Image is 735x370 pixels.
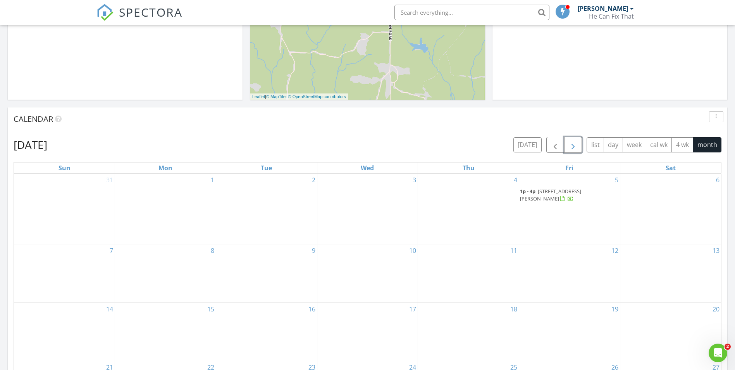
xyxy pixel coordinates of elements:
td: Go to September 2, 2025 [216,174,317,244]
span: [STREET_ADDRESS][PERSON_NAME] [520,188,581,202]
td: Go to September 7, 2025 [14,244,115,303]
a: 1p - 4p [STREET_ADDRESS][PERSON_NAME] [520,187,619,204]
td: Go to September 13, 2025 [620,244,721,303]
input: Search everything... [394,5,549,20]
td: Go to August 31, 2025 [14,174,115,244]
a: Go to September 14, 2025 [105,303,115,315]
a: Leaflet [252,94,265,99]
a: Wednesday [359,163,375,173]
a: Friday [564,163,575,173]
button: Previous month [546,137,565,153]
td: Go to September 5, 2025 [519,174,620,244]
a: Go to September 2, 2025 [310,174,317,186]
div: He Can Fix That [589,12,634,20]
td: Go to September 18, 2025 [418,303,519,361]
td: Go to September 1, 2025 [115,174,216,244]
h2: [DATE] [14,137,47,152]
span: 1p - 4p [520,188,535,195]
a: © MapTiler [266,94,287,99]
a: Go to September 13, 2025 [711,244,721,257]
td: Go to September 9, 2025 [216,244,317,303]
td: Go to September 10, 2025 [317,244,418,303]
a: © OpenStreetMap contributors [288,94,346,99]
span: Calendar [14,114,53,124]
a: Go to September 5, 2025 [613,174,620,186]
iframe: Intercom live chat [709,344,727,362]
a: Go to September 15, 2025 [206,303,216,315]
a: Go to September 10, 2025 [408,244,418,257]
td: Go to September 8, 2025 [115,244,216,303]
a: Go to September 8, 2025 [209,244,216,257]
button: day [604,137,623,152]
td: Go to September 14, 2025 [14,303,115,361]
button: 4 wk [671,137,693,152]
a: Go to September 17, 2025 [408,303,418,315]
a: Go to September 6, 2025 [714,174,721,186]
td: Go to September 20, 2025 [620,303,721,361]
a: Go to September 7, 2025 [108,244,115,257]
td: Go to September 17, 2025 [317,303,418,361]
td: Go to September 6, 2025 [620,174,721,244]
a: Go to September 11, 2025 [509,244,519,257]
a: Go to September 16, 2025 [307,303,317,315]
a: Go to September 20, 2025 [711,303,721,315]
a: Sunday [57,163,72,173]
a: Go to August 31, 2025 [105,174,115,186]
a: Go to September 12, 2025 [610,244,620,257]
a: Thursday [461,163,476,173]
a: Saturday [664,163,677,173]
button: month [693,137,721,152]
a: Go to September 3, 2025 [411,174,418,186]
td: Go to September 12, 2025 [519,244,620,303]
a: 1p - 4p [STREET_ADDRESS][PERSON_NAME] [520,188,581,202]
td: Go to September 16, 2025 [216,303,317,361]
a: Go to September 18, 2025 [509,303,519,315]
td: Go to September 11, 2025 [418,244,519,303]
button: cal wk [646,137,672,152]
a: Monday [157,163,174,173]
button: week [623,137,646,152]
a: Go to September 4, 2025 [512,174,519,186]
a: Go to September 9, 2025 [310,244,317,257]
a: SPECTORA [96,10,182,27]
td: Go to September 15, 2025 [115,303,216,361]
button: Next month [564,137,582,153]
button: list [587,137,604,152]
img: The Best Home Inspection Software - Spectora [96,4,114,21]
span: 2 [725,344,731,350]
td: Go to September 4, 2025 [418,174,519,244]
a: Go to September 1, 2025 [209,174,216,186]
a: Tuesday [259,163,274,173]
td: Go to September 3, 2025 [317,174,418,244]
a: Go to September 19, 2025 [610,303,620,315]
div: | [250,93,348,100]
td: Go to September 19, 2025 [519,303,620,361]
div: [PERSON_NAME] [578,5,628,12]
button: [DATE] [513,137,542,152]
span: SPECTORA [119,4,182,20]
